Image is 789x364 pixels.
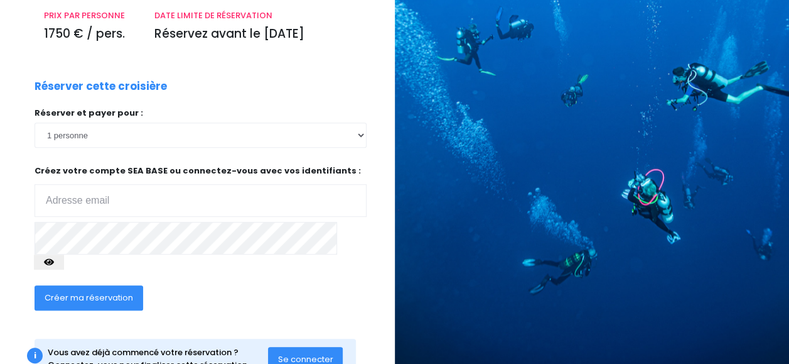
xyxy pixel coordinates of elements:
[35,107,367,119] p: Réserver et payer pour :
[44,9,136,22] p: PRIX PAR PERSONNE
[268,353,343,364] a: Se connecter
[35,79,167,95] p: Réserver cette croisière
[154,25,357,43] p: Réservez avant le [DATE]
[27,348,43,363] div: i
[154,9,357,22] p: DATE LIMITE DE RÉSERVATION
[35,285,143,311] button: Créer ma réservation
[35,165,367,217] p: Créez votre compte SEA BASE ou connectez-vous avec vos identifiants :
[35,184,367,217] input: Adresse email
[45,292,133,304] span: Créer ma réservation
[44,25,136,43] p: 1750 € / pers.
